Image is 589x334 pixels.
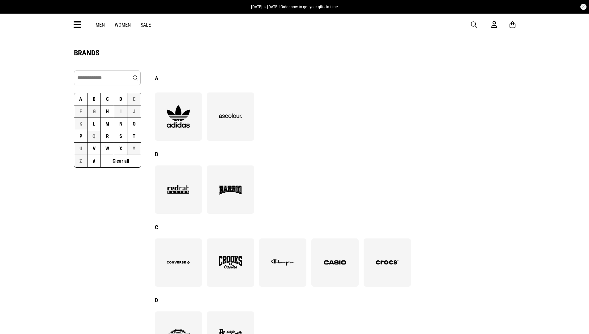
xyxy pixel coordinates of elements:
button: Clear all [101,155,141,167]
a: Basics by Red Rat [155,165,202,214]
button: G [87,105,101,118]
a: Converse [155,238,202,287]
button: N [114,118,127,130]
a: Casio [311,238,359,287]
div: A [155,71,515,92]
img: Crocs [370,251,404,274]
div: D [155,287,515,311]
button: M [101,118,114,130]
span: [DATE] is [DATE]! Order now to get your gifts in time [251,4,338,9]
button: Z [74,155,87,167]
button: V [87,143,101,155]
a: Champion [259,238,306,287]
button: W [101,143,114,155]
img: Basics by Red Rat [161,178,195,201]
button: S [114,130,127,143]
button: C [101,93,114,105]
a: Barrio [207,165,254,214]
img: Redrat logo [275,20,316,29]
button: P [74,130,87,143]
img: Casio [318,251,352,274]
div: B [155,141,515,165]
img: Barrio [214,178,247,201]
button: U [74,143,87,155]
button: E [127,93,141,105]
button: D [114,93,127,105]
a: Women [115,22,131,28]
img: Converse [161,251,195,274]
button: # [87,155,101,167]
img: AS Colour [214,105,247,128]
img: Crooks & Castles [214,251,247,274]
a: Crooks & Castles [207,238,254,287]
a: AS Colour [207,92,254,141]
button: B [87,93,101,105]
a: adidas [155,92,202,141]
button: O [127,118,141,130]
img: Champion [266,251,300,274]
button: K [74,118,87,130]
img: adidas [161,105,195,128]
button: R [101,130,114,143]
button: J [127,105,141,118]
a: Sale [141,22,151,28]
div: C [155,214,515,238]
button: F [74,105,87,118]
button: A [74,93,87,105]
button: H [101,105,114,118]
button: Q [87,130,101,143]
button: I [114,105,127,118]
h1: BRANDS [74,48,515,58]
a: Crocs [364,238,411,287]
button: X [114,143,127,155]
a: Men [96,22,105,28]
button: T [127,130,141,143]
button: L [87,118,101,130]
button: Y [127,143,141,155]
